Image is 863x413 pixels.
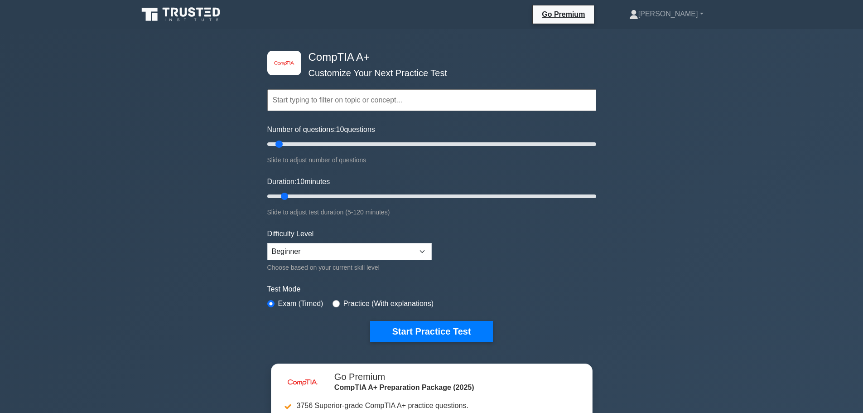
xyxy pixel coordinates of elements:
[267,207,596,218] div: Slide to adjust test duration (5-120 minutes)
[343,298,434,309] label: Practice (With explanations)
[278,298,323,309] label: Exam (Timed)
[607,5,725,23] a: [PERSON_NAME]
[267,124,375,135] label: Number of questions: questions
[296,178,304,185] span: 10
[267,262,432,273] div: Choose based on your current skill level
[267,89,596,111] input: Start typing to filter on topic or concept...
[267,228,314,239] label: Difficulty Level
[370,321,492,342] button: Start Practice Test
[267,284,596,295] label: Test Mode
[536,9,590,20] a: Go Premium
[267,155,596,165] div: Slide to adjust number of questions
[267,176,330,187] label: Duration: minutes
[305,51,552,64] h4: CompTIA A+
[336,126,344,133] span: 10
